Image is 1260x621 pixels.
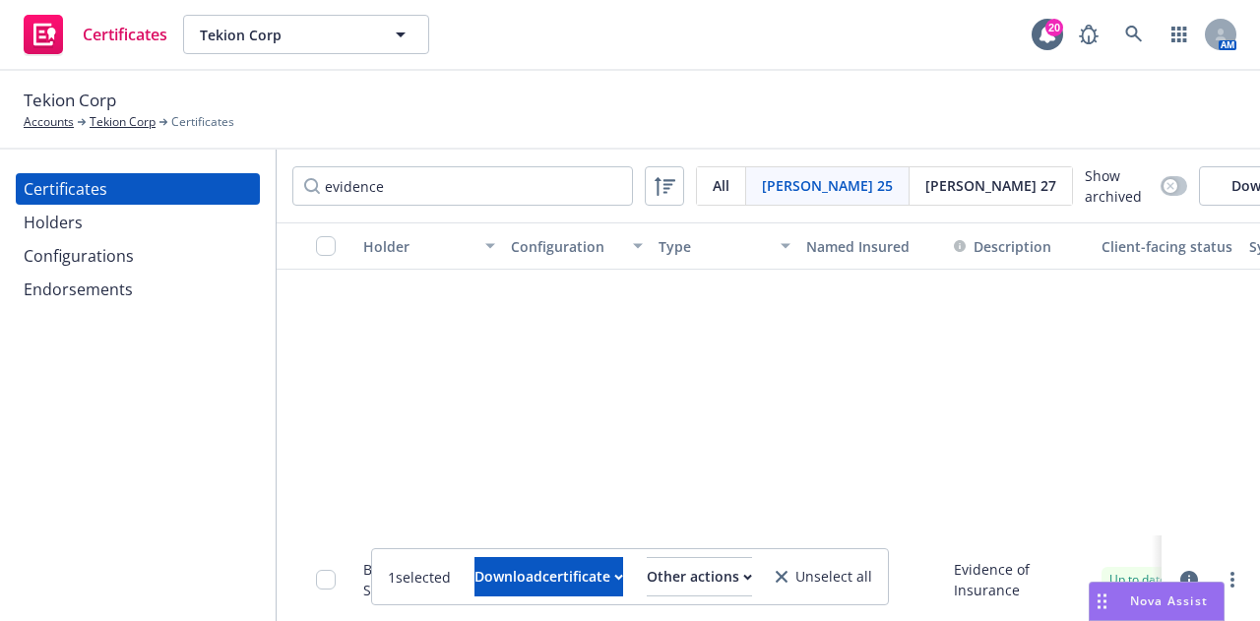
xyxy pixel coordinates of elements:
div: 24-25 GAWU + E&O/Cyber ($15M) + Crime [511,547,643,611]
span: 1 selected [388,567,451,588]
a: Configurations [16,240,260,272]
span: Show archived [1085,165,1153,207]
span: Tekion Corp [24,88,116,113]
input: Toggle Row Selected [316,570,336,590]
button: Configuration [503,222,651,270]
a: Switch app [1160,15,1199,54]
span: Certificates [83,27,167,42]
div: Certificates [24,173,107,205]
a: Tekion Corp [90,113,156,131]
div: 20 [1045,19,1063,36]
a: Endorsements [16,274,260,305]
span: All [713,175,729,196]
div: Named Insured [806,236,938,257]
div: Configuration [511,236,621,257]
div: Configurations [24,240,134,272]
button: Description [954,236,1051,257]
div: Holder [363,236,473,257]
span: Unselect all [795,570,872,584]
button: Nova Assist [1089,582,1225,621]
button: Type [651,222,798,270]
div: Type [659,236,769,257]
a: Report a Bug [1069,15,1108,54]
div: Up to date [1109,571,1186,589]
div: Client-facing status [1102,236,1233,257]
a: Search [1114,15,1154,54]
span: [PERSON_NAME] 27 [925,175,1056,196]
input: Filter by keyword [292,166,633,206]
a: more [1221,568,1244,591]
span: Tekion Corp [200,25,370,45]
a: Holders [16,207,260,238]
button: Unselect all [776,557,872,596]
button: Other actions [647,557,752,596]
span: [PERSON_NAME] 25 [762,175,893,196]
div: ACORD25 [659,547,722,611]
div: Drag to move [1090,583,1114,620]
div: Endorsements [24,274,133,305]
a: Certificates [16,173,260,205]
a: Accounts [24,113,74,131]
a: Certificates [16,7,175,62]
div: Download certificate [474,558,623,595]
button: Client-facing status [1094,222,1241,270]
button: Evidence of Insurance [954,559,1086,600]
div: Holders [24,207,83,238]
div: Other actions [647,558,752,595]
span: Certificates [171,113,234,131]
button: Named Insured [798,222,946,270]
button: Holder [355,222,503,270]
div: BMF Financial Services, NA LLC [363,559,495,600]
span: Nova Assist [1130,592,1208,609]
input: Select all [316,236,336,256]
button: Downloadcertificate [474,557,623,596]
button: Tekion Corp [183,15,429,54]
